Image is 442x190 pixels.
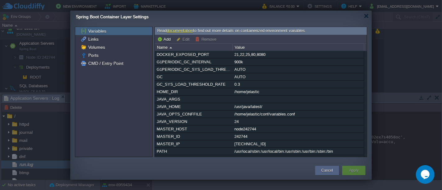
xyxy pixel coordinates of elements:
div: AUTO [233,73,364,80]
div: 24 [233,118,364,125]
button: Edit [176,36,191,42]
div: PATH [155,148,232,155]
div: GC_SYS_LOAD_THRESHOLD_RATE [155,81,232,88]
div: HOME_DIR [155,88,232,95]
div: STACK_PATH [155,155,232,162]
div: MASTER_ID [155,133,232,140]
a: Variables [87,28,107,34]
div: Read to find out more details on containerized environment variables. [155,27,367,35]
div: 21,22,25,80,8080 [233,51,364,58]
div: JAVA_VERSION [155,118,232,125]
a: Links [87,36,99,42]
button: Add [157,36,173,42]
a: Ports [87,52,99,58]
iframe: chat widget [416,165,436,184]
div: MASTER_IP [155,140,232,147]
div: 242744 [233,133,364,140]
div: G1PERIODIC_GC_SYS_LOAD_THRESHOLD [155,66,232,73]
div: Name [155,44,233,51]
div: [TECHNICAL_ID] [233,140,364,147]
div: node242744 [233,125,364,133]
div: AUTO [233,66,364,73]
div: DOCKER_EXPOSED_PORT [155,51,232,58]
div: /usr/local/sbin:/usr/local/bin:/usr/sbin:/usr/bin:/sbin:/bin [233,148,364,155]
div: JAVA_HOME [155,103,232,110]
div: /home/jelastic [233,88,364,95]
div: /home/jelastic [233,155,364,162]
button: Remove [195,36,218,42]
div: MASTER_HOST [155,125,232,133]
a: Volumes [87,44,106,50]
div: Value [233,44,364,51]
a: CMD / Entry Point [87,61,124,66]
div: 900k [233,58,364,66]
span: Spring Boot Container Layer Settings [76,14,149,19]
button: Cancel [321,167,333,174]
a: documentation [167,28,193,33]
div: G1PERIODIC_GC_INTERVAL [155,58,232,66]
div: JAVA_OPTS_CONFFILE [155,111,232,118]
div: 0.3 [233,81,364,88]
div: /usr/java/latest/ [233,103,364,110]
div: JAVA_ARGS [155,96,232,103]
button: Apply [349,167,358,174]
div: /home/jelastic/conf/variables.conf [233,111,364,118]
div: GC [155,73,232,80]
